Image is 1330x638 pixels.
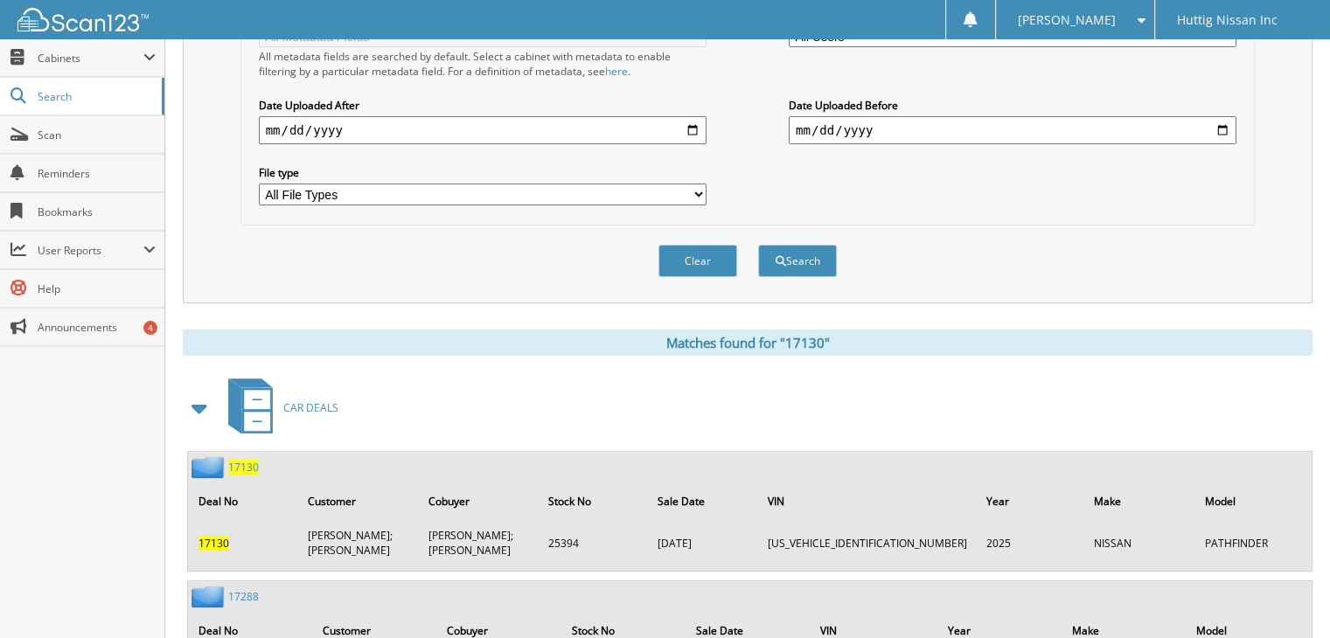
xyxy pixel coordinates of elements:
[649,483,757,519] th: Sale Date
[38,320,156,335] span: Announcements
[259,165,707,180] label: File type
[38,89,153,104] span: Search
[978,483,1083,519] th: Year
[419,521,538,565] td: [PERSON_NAME];[PERSON_NAME]
[658,245,737,277] button: Clear
[38,166,156,181] span: Reminders
[1177,15,1278,25] span: Huttig Nissan Inc
[1243,554,1330,638] iframe: Chat Widget
[1195,483,1310,519] th: Model
[283,400,338,415] span: CAR DEALS
[540,521,647,565] td: 25394
[38,128,156,142] span: Scan
[649,521,757,565] td: [DATE]
[1195,521,1310,565] td: PATHFINDER
[191,586,228,607] img: folder2.png
[605,64,628,79] a: here
[190,483,297,519] th: Deal No
[38,281,156,296] span: Help
[759,483,976,519] th: VIN
[38,205,156,219] span: Bookmarks
[259,116,707,144] input: start
[259,98,707,113] label: Date Uploaded After
[299,521,418,565] td: [PERSON_NAME];[PERSON_NAME]
[419,483,538,519] th: Cobuyer
[789,98,1236,113] label: Date Uploaded Before
[789,116,1236,144] input: end
[758,245,837,277] button: Search
[191,456,228,478] img: folder2.png
[1085,483,1194,519] th: Make
[228,589,259,604] a: 17288
[38,51,143,66] span: Cabinets
[198,536,229,551] span: 17130
[228,460,259,475] a: 17130
[759,521,976,565] td: [US_VEHICLE_IDENTIFICATION_NUMBER]
[1018,15,1116,25] span: [PERSON_NAME]
[38,243,143,258] span: User Reports
[17,8,149,31] img: scan123-logo-white.svg
[143,321,157,335] div: 4
[978,521,1083,565] td: 2025
[259,49,707,79] div: All metadata fields are searched by default. Select a cabinet with metadata to enable filtering b...
[1085,521,1194,565] td: NISSAN
[183,329,1313,356] div: Matches found for "17130"
[218,373,338,442] a: CAR DEALS
[540,483,647,519] th: Stock No
[299,483,418,519] th: Customer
